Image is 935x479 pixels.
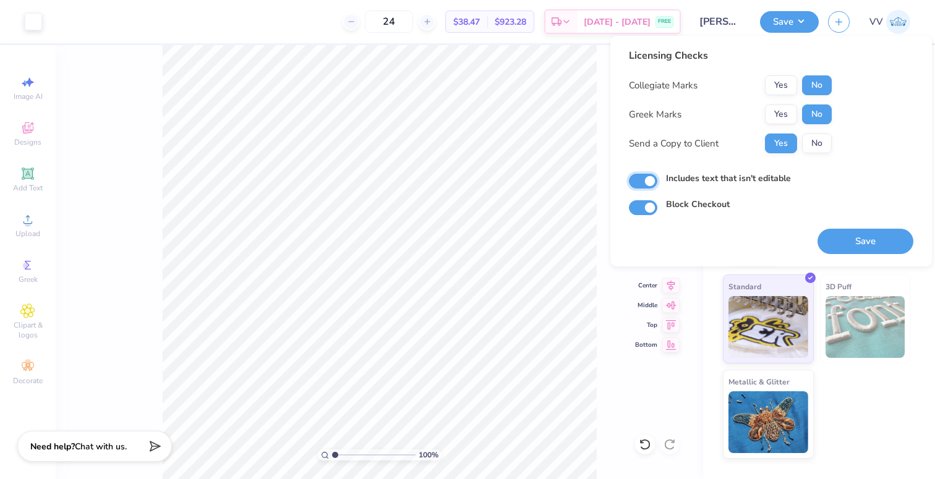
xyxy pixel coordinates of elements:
span: Top [635,321,657,329]
span: Designs [14,137,41,147]
span: 3D Puff [826,280,852,293]
strong: Need help? [30,441,75,452]
span: Upload [15,229,40,239]
button: No [802,75,832,95]
button: No [802,134,832,153]
label: Includes text that isn't editable [666,172,791,185]
input: – – [365,11,413,33]
div: Send a Copy to Client [629,137,719,151]
span: Center [635,281,657,290]
span: Metallic & Glitter [728,375,790,388]
img: Standard [728,296,808,358]
button: No [802,104,832,124]
div: Collegiate Marks [629,78,698,93]
div: Greek Marks [629,108,681,122]
span: 100 % [419,449,438,460]
span: Image AI [14,91,43,101]
button: Save [760,11,819,33]
div: Licensing Checks [629,48,832,63]
span: Add Text [13,183,43,193]
img: Via Villanueva [886,10,910,34]
img: Metallic & Glitter [728,391,808,453]
span: Greek [19,274,38,284]
span: Decorate [13,376,43,386]
span: Bottom [635,341,657,349]
label: Block Checkout [666,198,730,211]
button: Yes [765,134,797,153]
span: $38.47 [453,15,480,28]
span: FREE [658,17,671,26]
button: Save [818,229,913,254]
img: 3D Puff [826,296,905,358]
button: Yes [765,75,797,95]
span: [DATE] - [DATE] [584,15,651,28]
span: VV [869,15,883,29]
span: Standard [728,280,761,293]
span: Clipart & logos [6,320,49,340]
span: Middle [635,301,657,310]
span: $923.28 [495,15,526,28]
span: Chat with us. [75,441,127,452]
a: VV [869,10,910,34]
button: Yes [765,104,797,124]
input: Untitled Design [690,9,751,34]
